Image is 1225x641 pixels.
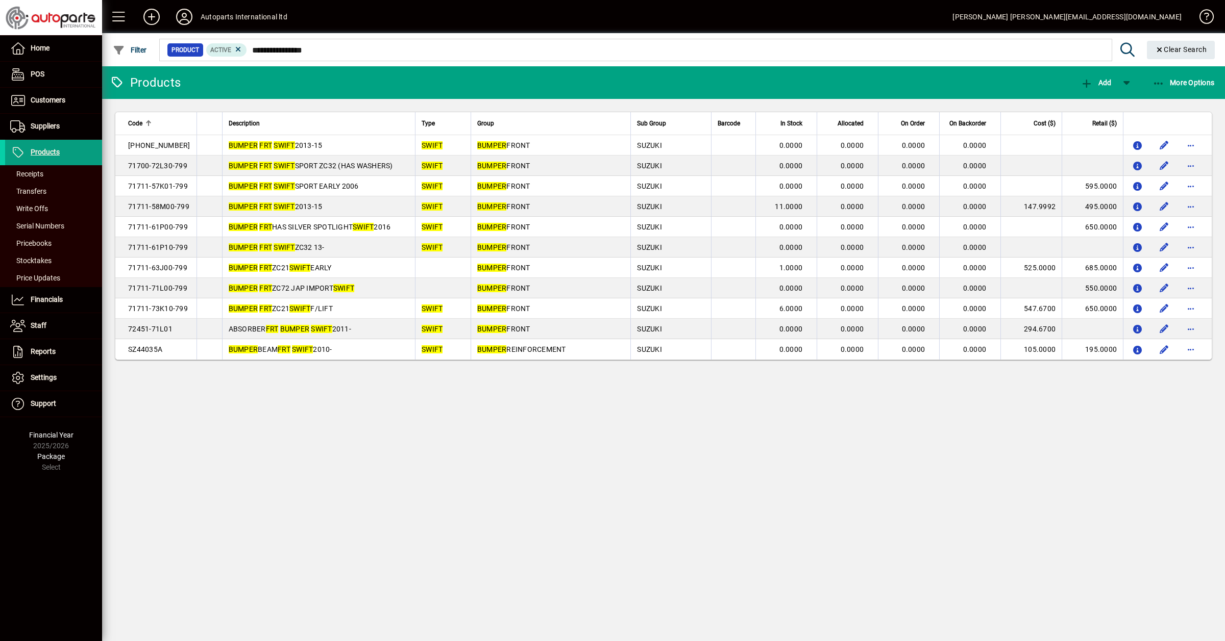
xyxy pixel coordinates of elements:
[5,287,102,313] a: Financials
[1078,73,1114,92] button: Add
[1062,278,1123,298] td: 550.0000
[477,345,566,353] span: REINFORCEMENT
[779,325,803,333] span: 0.0000
[5,391,102,417] a: Support
[274,243,295,251] em: SWIFT
[171,45,199,55] span: Product
[1000,339,1062,360] td: 105.0000
[5,183,102,200] a: Transfers
[274,202,295,211] em: SWIFT
[113,46,147,54] span: Filter
[31,44,50,52] span: Home
[229,223,258,231] em: BUMPER
[902,182,925,190] span: 0.0000
[259,182,272,190] em: FRT
[5,365,102,391] a: Settings
[477,182,530,190] span: FRONT
[259,202,272,211] em: FRT
[637,162,662,170] span: SUZUKI
[1156,137,1172,153] button: Edit
[229,223,391,231] span: HAS SILVER SPOTLIGHT 2016
[5,165,102,183] a: Receipts
[902,243,925,251] span: 0.0000
[229,284,258,292] em: BUMPER
[422,223,443,231] em: SWIFT
[229,182,258,190] em: BUMPER
[779,284,803,292] span: 0.0000
[128,243,188,251] span: 71711-61P10-799
[779,141,803,149] span: 0.0000
[963,223,987,231] span: 0.0000
[902,223,925,231] span: 0.0000
[422,182,443,190] em: SWIFT
[779,304,803,313] span: 6.0000
[477,141,530,149] span: FRONT
[1183,260,1199,276] button: More options
[901,118,925,129] span: On Order
[1150,73,1217,92] button: More Options
[110,74,181,91] div: Products
[10,257,52,265] span: Stocktakes
[10,222,64,230] span: Serial Numbers
[259,223,272,231] em: FRT
[229,243,325,251] span: ZC32 13-
[289,304,310,313] em: SWIFT
[292,345,313,353] em: SWIFT
[780,118,802,129] span: In Stock
[229,162,258,170] em: BUMPER
[1156,260,1172,276] button: Edit
[637,304,662,313] span: SUZUKI
[841,243,864,251] span: 0.0000
[477,284,530,292] span: FRONT
[963,345,987,353] span: 0.0000
[841,304,864,313] span: 0.0000
[1183,219,1199,235] button: More options
[1183,300,1199,317] button: More options
[31,347,56,355] span: Reports
[206,43,247,57] mat-chip: Activation Status: Active
[477,325,530,333] span: FRONT
[963,243,987,251] span: 0.0000
[838,118,864,129] span: Allocated
[128,264,187,272] span: 71711-63J00-799
[10,170,43,178] span: Receipts
[1183,341,1199,357] button: More options
[477,118,494,129] span: Group
[229,345,332,353] span: BEAM 2010-
[952,9,1182,25] div: [PERSON_NAME] [PERSON_NAME][EMAIL_ADDRESS][DOMAIN_NAME]
[1062,258,1123,278] td: 685.0000
[637,202,662,211] span: SUZUKI
[946,118,995,129] div: On Backorder
[1156,198,1172,215] button: Edit
[477,243,507,251] em: BUMPER
[5,217,102,235] a: Serial Numbers
[779,182,803,190] span: 0.0000
[31,399,56,407] span: Support
[1183,178,1199,194] button: More options
[128,162,187,170] span: 71700-72L30-799
[1183,239,1199,255] button: More options
[779,345,803,353] span: 0.0000
[477,304,530,313] span: FRONT
[274,162,295,170] em: SWIFT
[311,325,332,333] em: SWIFT
[902,345,925,353] span: 0.0000
[1000,319,1062,339] td: 294.6700
[637,284,662,292] span: SUZUKI
[637,243,662,251] span: SUZUKI
[229,284,355,292] span: ZC72 JAP IMPORT
[10,239,52,247] span: Pricebooks
[1156,219,1172,235] button: Edit
[229,202,258,211] em: BUMPER
[422,162,443,170] em: SWIFT
[128,284,187,292] span: 71711-71L00-799
[422,118,464,129] div: Type
[422,325,443,333] em: SWIFT
[422,202,443,211] em: SWIFT
[422,141,443,149] em: SWIFT
[1155,45,1207,54] span: Clear Search
[1062,298,1123,319] td: 650.0000
[37,452,65,460] span: Package
[5,62,102,87] a: POS
[477,182,507,190] em: BUMPER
